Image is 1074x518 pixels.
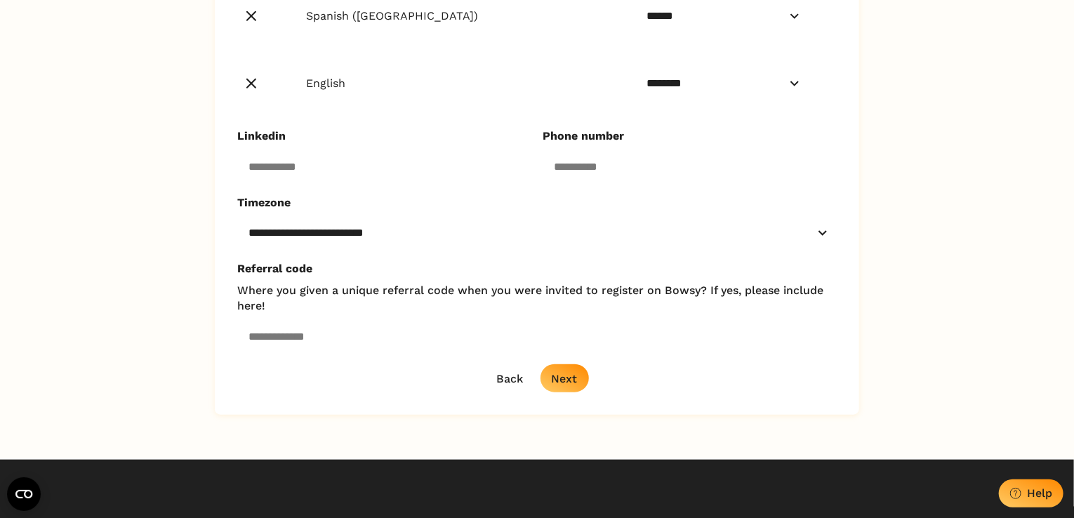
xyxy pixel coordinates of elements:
button: Next [541,364,589,392]
div: Back [497,372,524,385]
label: Linkedin [237,128,520,144]
button: Back [486,364,535,392]
button: Open CMP widget [7,477,41,511]
label: Phone number [543,128,826,144]
div: Next [552,372,578,385]
p: Referral code [237,261,837,277]
button: Delete [237,69,265,98]
label: Timezone [237,195,826,211]
button: Delete [237,2,265,30]
button: Help [999,479,1063,507]
td: English [278,50,608,117]
div: Help [1027,486,1052,500]
label: Where you given a unique referral code when you were invited to register on Bowsy? If yes, please... [237,283,826,314]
